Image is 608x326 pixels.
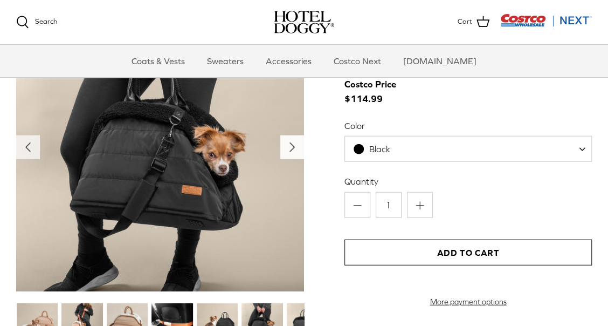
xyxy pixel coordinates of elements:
input: Quantity [376,192,402,218]
a: Sweaters [197,45,253,77]
a: Visit Costco Next [500,21,592,29]
span: Cart [458,16,472,28]
a: [DOMAIN_NAME] [393,45,486,77]
div: Costco Price [344,77,396,92]
a: More payment options [344,297,592,307]
button: Previous [16,135,40,159]
img: Costco Next [500,13,592,27]
a: Coats & Vests [122,45,195,77]
img: hoteldoggycom [274,11,334,33]
label: Quantity [344,175,592,187]
a: Cart [458,15,489,29]
span: Search [35,17,57,25]
span: $114.99 [344,77,407,106]
a: Accessories [256,45,321,77]
span: Black [344,136,592,162]
span: Black [369,144,390,154]
button: Next [280,135,304,159]
label: Color [344,120,592,132]
a: hoteldoggy.com hoteldoggycom [274,11,334,33]
span: Black [345,144,412,155]
a: Search [16,16,57,29]
a: Costco Next [324,45,391,77]
button: Add to Cart [344,240,592,266]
